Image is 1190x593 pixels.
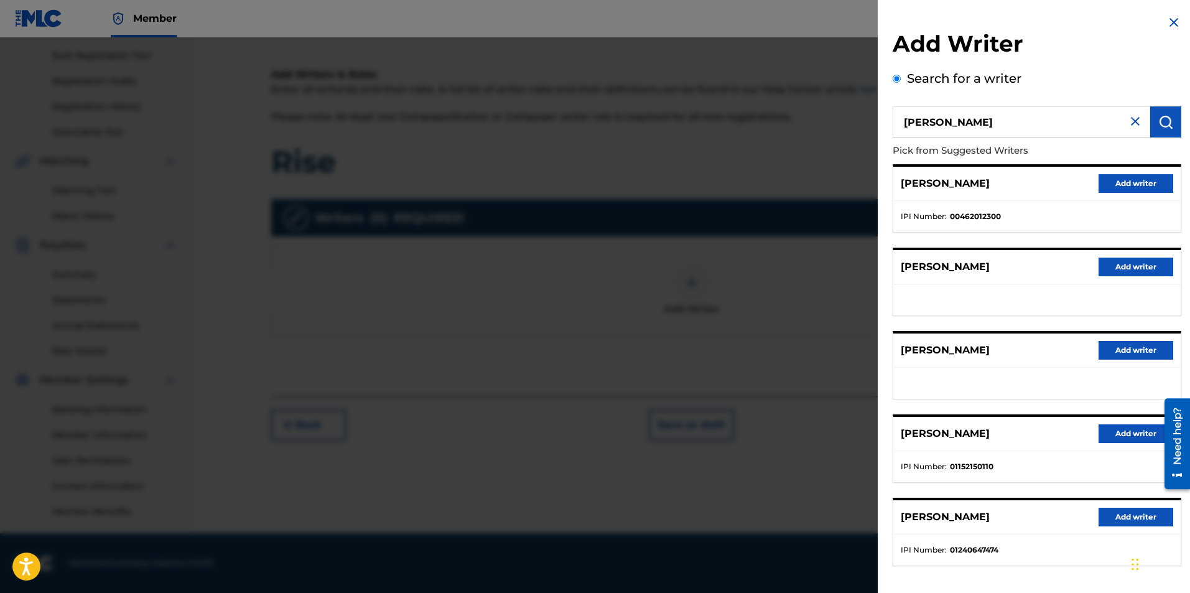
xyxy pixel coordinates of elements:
[1099,174,1173,193] button: Add writer
[893,106,1150,138] input: Search writer's name or IPI Number
[1099,424,1173,443] button: Add writer
[111,11,126,26] img: Top Rightsholder
[1099,341,1173,360] button: Add writer
[1128,114,1143,129] img: close
[950,544,998,556] strong: 01240647474
[1099,508,1173,526] button: Add writer
[133,11,177,26] span: Member
[950,461,993,472] strong: 01152150110
[1158,114,1173,129] img: Search Works
[907,71,1021,86] label: Search for a writer
[1155,394,1190,494] iframe: Resource Center
[893,30,1181,62] h2: Add Writer
[901,426,990,441] p: [PERSON_NAME]
[901,461,947,472] span: IPI Number :
[901,343,990,358] p: [PERSON_NAME]
[893,138,1110,164] p: Pick from Suggested Writers
[1128,533,1190,593] iframe: Chat Widget
[901,211,947,222] span: IPI Number :
[950,211,1001,222] strong: 00462012300
[901,544,947,556] span: IPI Number :
[1099,258,1173,276] button: Add writer
[901,259,990,274] p: [PERSON_NAME]
[15,9,63,27] img: MLC Logo
[901,176,990,191] p: [PERSON_NAME]
[1132,546,1139,583] div: Drag
[901,510,990,525] p: [PERSON_NAME]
